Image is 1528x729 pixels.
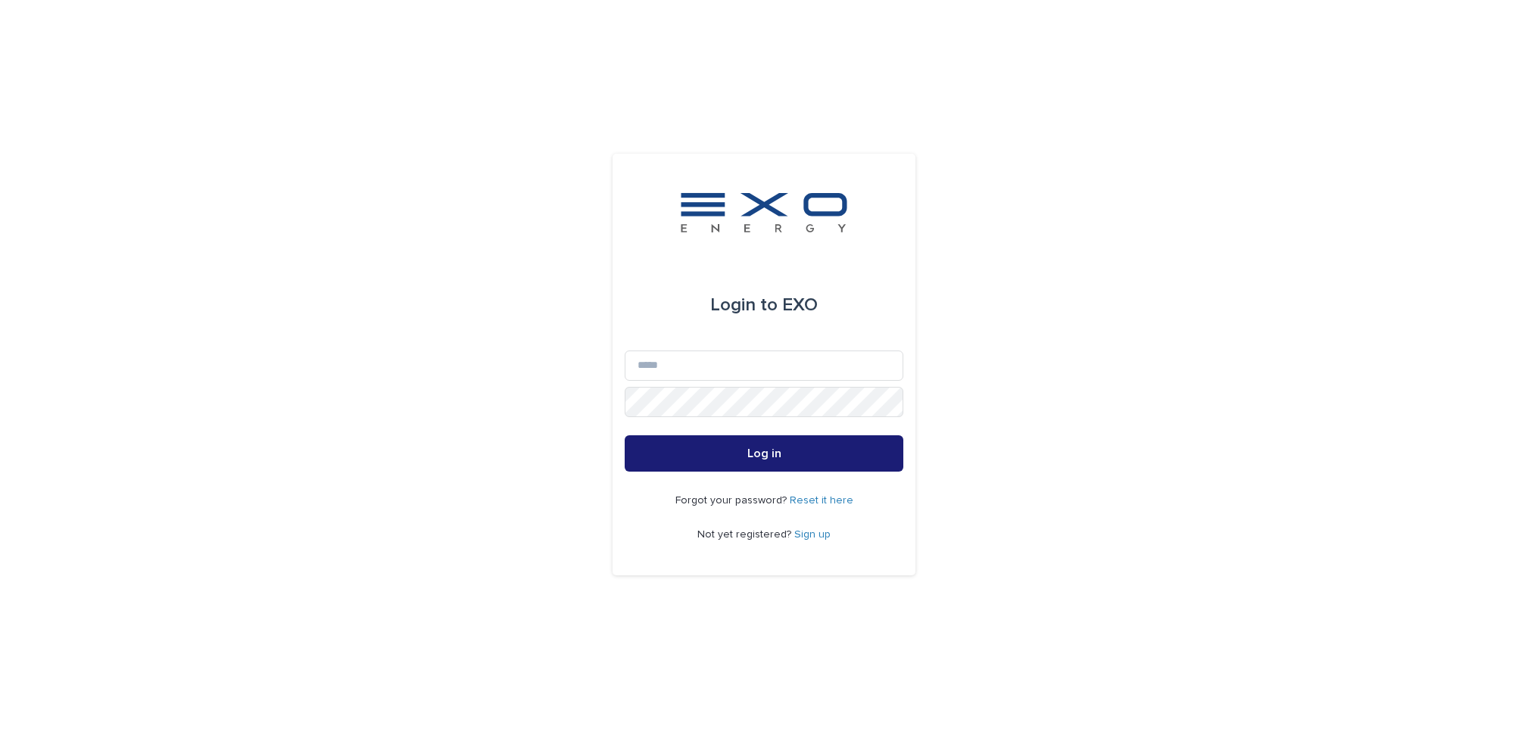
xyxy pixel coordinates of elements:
[675,495,790,506] span: Forgot your password?
[710,284,818,326] div: EXO
[697,529,794,540] span: Not yet registered?
[625,435,903,472] button: Log in
[794,529,831,540] a: Sign up
[710,296,778,314] span: Login to
[747,447,781,460] span: Log in
[678,190,850,235] img: FKS5r6ZBThi8E5hshIGi
[790,495,853,506] a: Reset it here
